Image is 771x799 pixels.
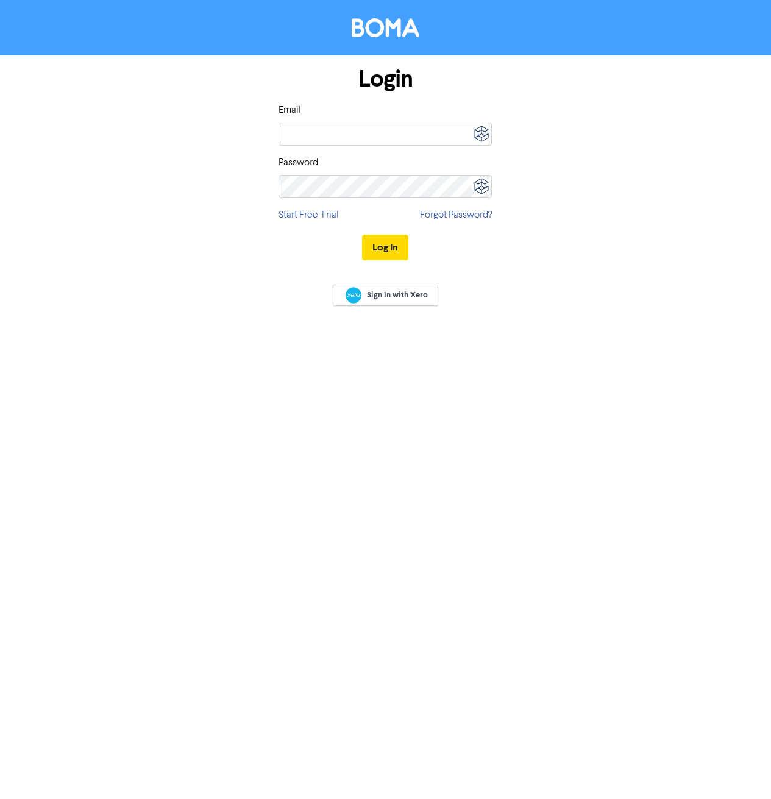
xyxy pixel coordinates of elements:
[333,285,438,306] a: Sign In with Xero
[362,235,408,260] button: Log In
[420,208,492,222] a: Forgot Password?
[279,103,301,118] label: Email
[367,289,428,300] span: Sign In with Xero
[346,287,361,304] img: Xero logo
[279,65,492,93] h1: Login
[710,740,771,799] iframe: Chat Widget
[352,18,419,37] img: BOMA Logo
[279,155,318,170] label: Password
[279,208,339,222] a: Start Free Trial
